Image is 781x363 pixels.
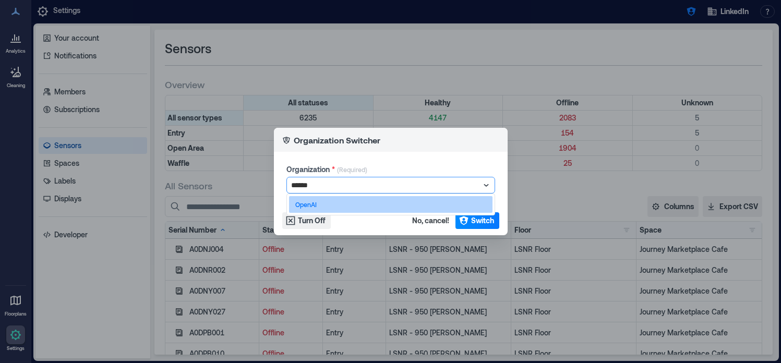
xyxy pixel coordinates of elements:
[337,165,367,177] p: (Required)
[294,134,380,147] p: Organization Switcher
[282,212,331,229] button: Turn Off
[409,212,452,229] button: No, cancel!
[295,200,317,209] p: OpenAI
[455,212,499,229] button: Switch
[298,215,326,226] span: Turn Off
[412,215,449,226] span: No, cancel!
[286,164,335,175] label: Organization
[471,215,494,226] span: Switch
